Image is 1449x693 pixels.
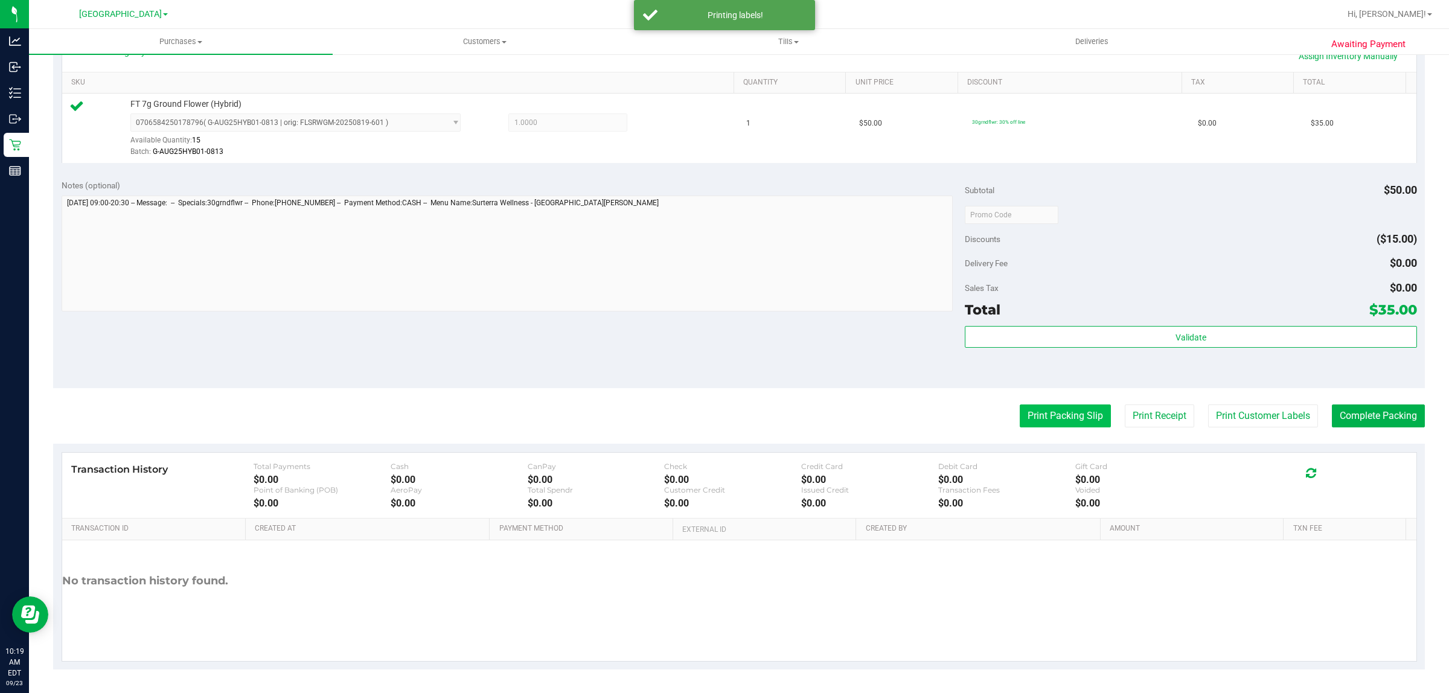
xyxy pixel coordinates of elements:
[9,35,21,47] inline-svg: Analytics
[255,524,485,534] a: Created At
[254,485,391,494] div: Point of Banking (POB)
[5,679,24,688] p: 09/23
[528,497,665,509] div: $0.00
[1332,404,1425,427] button: Complete Packing
[29,29,333,54] a: Purchases
[1311,118,1334,129] span: $35.00
[9,113,21,125] inline-svg: Outbound
[1110,524,1279,534] a: Amount
[664,462,801,471] div: Check
[391,462,528,471] div: Cash
[938,474,1075,485] div: $0.00
[254,497,391,509] div: $0.00
[1384,184,1417,196] span: $50.00
[499,524,668,534] a: Payment Method
[1059,36,1125,47] span: Deliveries
[1293,524,1401,534] a: Txn Fee
[940,29,1244,54] a: Deliveries
[71,524,241,534] a: Transaction ID
[130,147,151,156] span: Batch:
[1390,281,1417,294] span: $0.00
[391,474,528,485] div: $0.00
[1075,462,1212,471] div: Gift Card
[12,596,48,633] iframe: Resource center
[333,36,636,47] span: Customers
[967,78,1177,88] a: Discount
[1198,118,1217,129] span: $0.00
[29,36,333,47] span: Purchases
[1331,37,1406,51] span: Awaiting Payment
[938,485,1075,494] div: Transaction Fees
[9,87,21,99] inline-svg: Inventory
[743,78,841,88] a: Quantity
[965,283,999,293] span: Sales Tax
[1075,497,1212,509] div: $0.00
[1303,78,1401,88] a: Total
[664,9,806,21] div: Printing labels!
[673,519,856,540] th: External ID
[153,147,223,156] span: G-AUG25HYB01-0813
[938,462,1075,471] div: Debit Card
[866,524,1096,534] a: Created By
[9,165,21,177] inline-svg: Reports
[9,61,21,73] inline-svg: Inbound
[9,139,21,151] inline-svg: Retail
[1390,257,1417,269] span: $0.00
[856,78,953,88] a: Unit Price
[1291,46,1406,66] a: Assign Inventory Manually
[965,228,1000,250] span: Discounts
[1191,78,1289,88] a: Tax
[528,462,665,471] div: CanPay
[972,119,1025,125] span: 30grndflwr: 30% off line
[965,301,1000,318] span: Total
[801,474,938,485] div: $0.00
[71,78,729,88] a: SKU
[1369,301,1417,318] span: $35.00
[130,98,241,110] span: FT 7g Ground Flower (Hybrid)
[192,136,200,144] span: 15
[528,485,665,494] div: Total Spendr
[965,206,1058,224] input: Promo Code
[1176,333,1206,342] span: Validate
[1020,404,1111,427] button: Print Packing Slip
[801,485,938,494] div: Issued Credit
[1075,485,1212,494] div: Voided
[965,185,994,195] span: Subtotal
[1125,404,1194,427] button: Print Receipt
[391,485,528,494] div: AeroPay
[801,462,938,471] div: Credit Card
[664,485,801,494] div: Customer Credit
[391,497,528,509] div: $0.00
[528,474,665,485] div: $0.00
[5,646,24,679] p: 10:19 AM EDT
[79,9,162,19] span: [GEOGRAPHIC_DATA]
[1075,474,1212,485] div: $0.00
[746,118,750,129] span: 1
[637,36,939,47] span: Tills
[62,540,228,622] div: No transaction history found.
[1377,232,1417,245] span: ($15.00)
[1208,404,1318,427] button: Print Customer Labels
[130,132,478,155] div: Available Quantity:
[664,474,801,485] div: $0.00
[636,29,940,54] a: Tills
[333,29,636,54] a: Customers
[938,497,1075,509] div: $0.00
[965,326,1416,348] button: Validate
[801,497,938,509] div: $0.00
[62,180,120,190] span: Notes (optional)
[859,118,882,129] span: $50.00
[254,474,391,485] div: $0.00
[254,462,391,471] div: Total Payments
[1348,9,1426,19] span: Hi, [PERSON_NAME]!
[965,258,1008,268] span: Delivery Fee
[664,497,801,509] div: $0.00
